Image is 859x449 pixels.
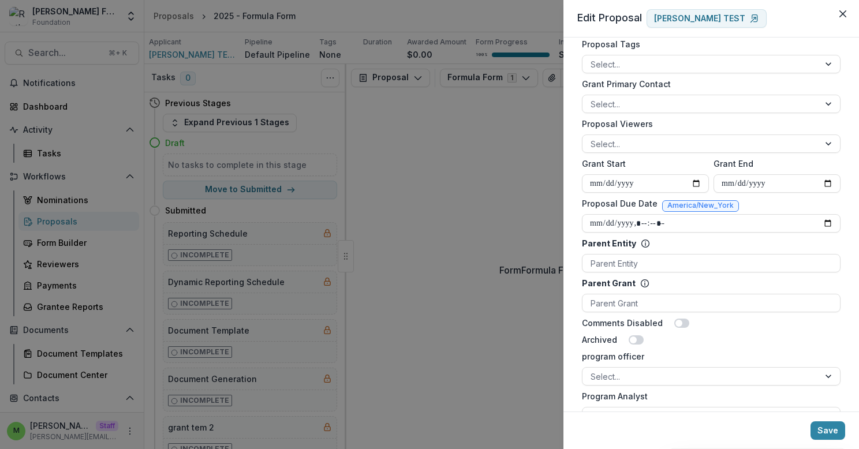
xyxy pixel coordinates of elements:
[582,277,636,289] p: Parent Grant
[582,237,636,249] p: Parent Entity
[582,118,834,130] label: Proposal Viewers
[834,5,852,23] button: Close
[811,421,845,440] button: Save
[582,390,834,402] label: Program Analyst
[582,317,663,329] label: Comments Disabled
[582,158,702,170] label: Grant Start
[582,38,834,50] label: Proposal Tags
[582,334,617,346] label: Archived
[667,201,734,209] span: America/New_York
[582,78,834,90] label: Grant Primary Contact
[577,12,642,24] span: Edit Proposal
[582,197,658,209] label: Proposal Due Date
[647,9,767,28] a: [PERSON_NAME] TEST
[582,350,834,362] label: program officer
[714,158,834,170] label: Grant End
[654,14,745,24] p: [PERSON_NAME] TEST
